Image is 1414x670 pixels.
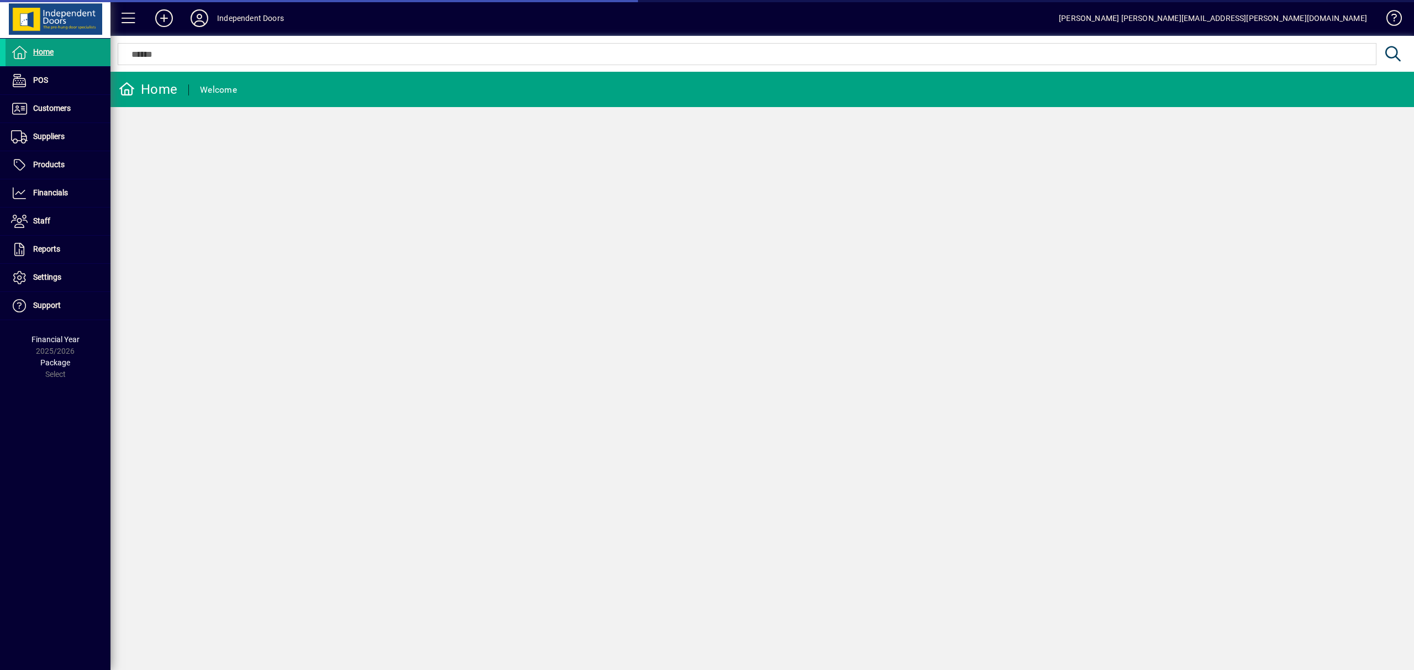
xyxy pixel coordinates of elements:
[33,104,71,113] span: Customers
[6,236,110,263] a: Reports
[33,76,48,84] span: POS
[6,95,110,123] a: Customers
[6,179,110,207] a: Financials
[33,47,54,56] span: Home
[33,160,65,169] span: Products
[33,188,68,197] span: Financials
[6,208,110,235] a: Staff
[33,301,61,310] span: Support
[6,151,110,179] a: Products
[33,244,60,253] span: Reports
[6,67,110,94] a: POS
[1378,2,1400,38] a: Knowledge Base
[182,8,217,28] button: Profile
[146,8,182,28] button: Add
[6,292,110,320] a: Support
[33,216,50,225] span: Staff
[40,358,70,367] span: Package
[6,264,110,291] a: Settings
[33,273,61,281] span: Settings
[119,81,177,98] div: Home
[33,132,65,141] span: Suppliers
[6,123,110,151] a: Suppliers
[1059,9,1367,27] div: [PERSON_NAME] [PERSON_NAME][EMAIL_ADDRESS][PERSON_NAME][DOMAIN_NAME]
[200,81,237,99] div: Welcome
[31,335,80,344] span: Financial Year
[217,9,284,27] div: Independent Doors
